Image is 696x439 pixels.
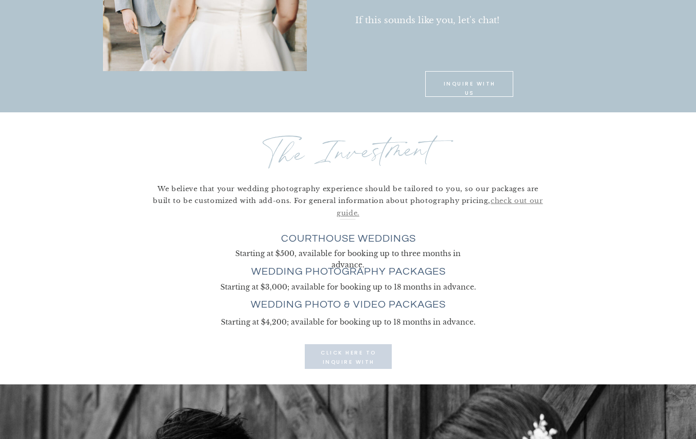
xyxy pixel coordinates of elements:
a: check out our guide. [337,196,543,217]
p: We believe that your wedding photography experience should be tailored to you, so our packages ar... [149,183,547,207]
p: The Investment [242,132,454,179]
h3: courthouse weddings [238,233,459,246]
a: click here to INQUIRE with us [317,348,380,365]
p: Starting at $500, available for booking up to three months in advance. [219,248,477,259]
p: Starting at $4,200; available for booking up to 18 months in advance. [199,316,497,327]
a: INQUIRE with us [438,79,501,89]
h3: wedding photo & video packages [241,299,456,312]
h3: wedding photography packages [241,266,456,279]
p: Starting at $3,000; available for booking up to 18 months in advance. [199,281,497,292]
div: If this sounds like you, let's chat! [355,13,629,27]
